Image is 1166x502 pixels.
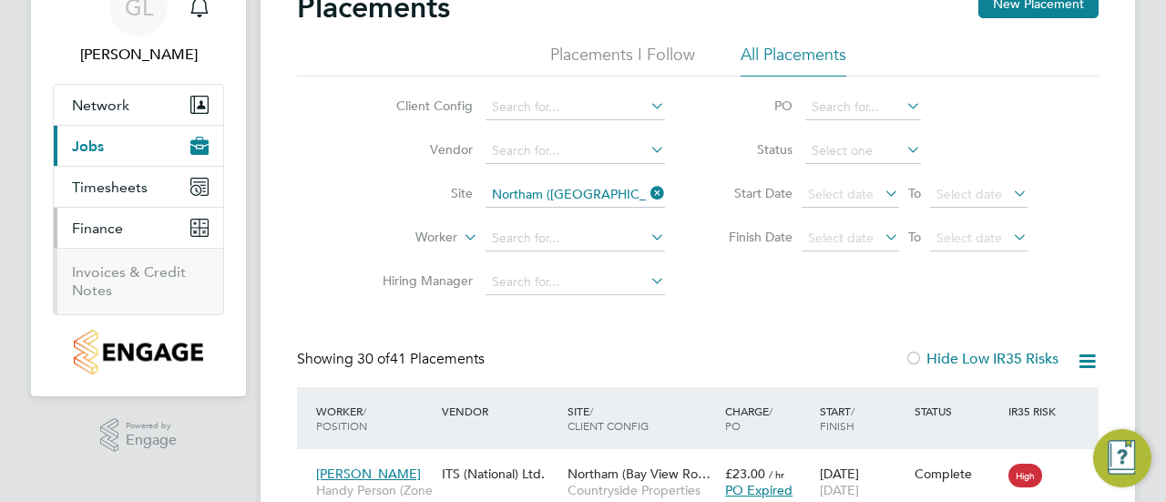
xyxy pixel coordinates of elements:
[486,95,665,120] input: Search for...
[126,433,177,448] span: Engage
[550,44,695,77] li: Placements I Follow
[54,208,223,248] button: Finance
[910,394,1005,427] div: Status
[808,230,874,246] span: Select date
[72,220,123,237] span: Finance
[769,467,784,481] span: / hr
[53,44,224,66] span: Grace Ley
[568,404,649,433] span: / Client Config
[316,404,367,433] span: / Position
[437,456,563,491] div: ITS (National) Ltd.
[72,138,104,155] span: Jobs
[437,394,563,427] div: Vendor
[711,97,793,114] label: PO
[357,350,485,368] span: 41 Placements
[725,466,765,482] span: £23.00
[54,85,223,125] button: Network
[815,394,910,442] div: Start
[568,466,711,482] span: Northam (Bay View Ro…
[903,225,926,249] span: To
[903,181,926,205] span: To
[725,482,793,498] span: PO Expired
[53,330,224,374] a: Go to home page
[357,350,390,368] span: 30 of
[711,185,793,201] label: Start Date
[711,229,793,245] label: Finish Date
[54,126,223,166] button: Jobs
[368,141,473,158] label: Vendor
[312,456,1099,471] a: [PERSON_NAME]Handy Person (Zone 4)ITS (National) Ltd.Northam (Bay View Ro…Countryside Properties ...
[72,97,129,114] span: Network
[368,185,473,201] label: Site
[820,482,859,498] span: [DATE]
[1004,394,1067,427] div: IR35 Risk
[563,394,721,442] div: Site
[54,167,223,207] button: Timesheets
[486,270,665,295] input: Search for...
[316,466,421,482] span: [PERSON_NAME]
[368,272,473,289] label: Hiring Manager
[297,350,488,369] div: Showing
[486,226,665,251] input: Search for...
[74,330,202,374] img: countryside-properties-logo-retina.png
[820,404,854,433] span: / Finish
[805,95,921,120] input: Search for...
[805,138,921,164] input: Select one
[1093,429,1151,487] button: Engage Resource Center
[936,186,1002,202] span: Select date
[1008,464,1042,487] span: High
[721,394,815,442] div: Charge
[486,138,665,164] input: Search for...
[905,350,1059,368] label: Hide Low IR35 Risks
[486,182,665,208] input: Search for...
[936,230,1002,246] span: Select date
[368,97,473,114] label: Client Config
[915,466,1000,482] div: Complete
[741,44,846,77] li: All Placements
[126,418,177,434] span: Powered by
[353,229,457,247] label: Worker
[100,418,178,453] a: Powered byEngage
[54,248,223,314] div: Finance
[711,141,793,158] label: Status
[312,394,437,442] div: Worker
[72,179,148,196] span: Timesheets
[72,263,186,299] a: Invoices & Credit Notes
[725,404,772,433] span: / PO
[808,186,874,202] span: Select date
